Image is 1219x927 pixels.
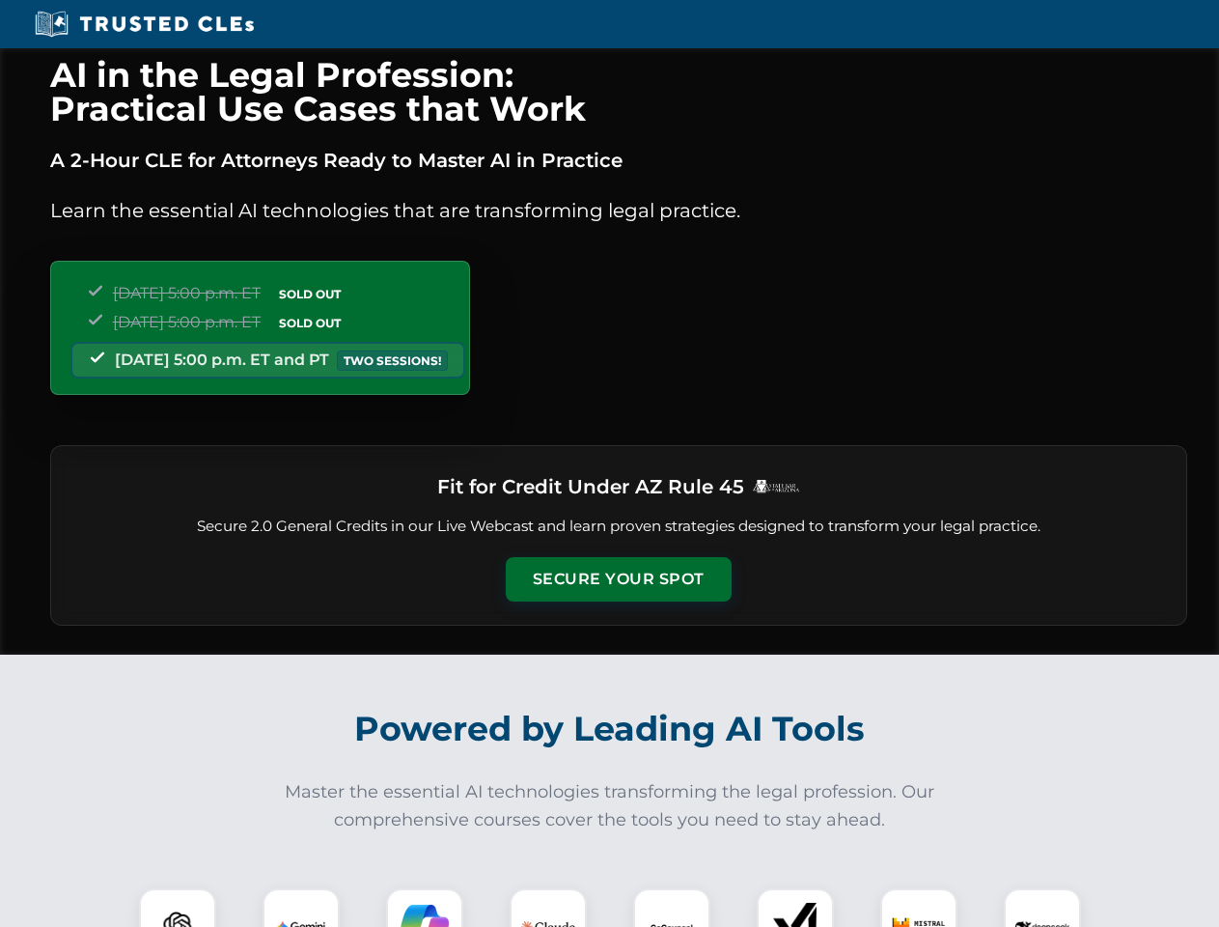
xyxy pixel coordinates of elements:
[113,313,261,331] span: [DATE] 5:00 p.m. ET
[50,195,1187,226] p: Learn the essential AI technologies that are transforming legal practice.
[272,284,347,304] span: SOLD OUT
[272,313,347,333] span: SOLD OUT
[74,516,1163,538] p: Secure 2.0 General Credits in our Live Webcast and learn proven strategies designed to transform ...
[506,557,732,602] button: Secure Your Spot
[75,695,1145,763] h2: Powered by Leading AI Tools
[113,284,261,302] span: [DATE] 5:00 p.m. ET
[272,778,948,834] p: Master the essential AI technologies transforming the legal profession. Our comprehensive courses...
[50,145,1187,176] p: A 2-Hour CLE for Attorneys Ready to Master AI in Practice
[437,469,744,504] h3: Fit for Credit Under AZ Rule 45
[752,479,800,493] img: Logo
[50,58,1187,126] h1: AI in the Legal Profession: Practical Use Cases that Work
[29,10,260,39] img: Trusted CLEs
